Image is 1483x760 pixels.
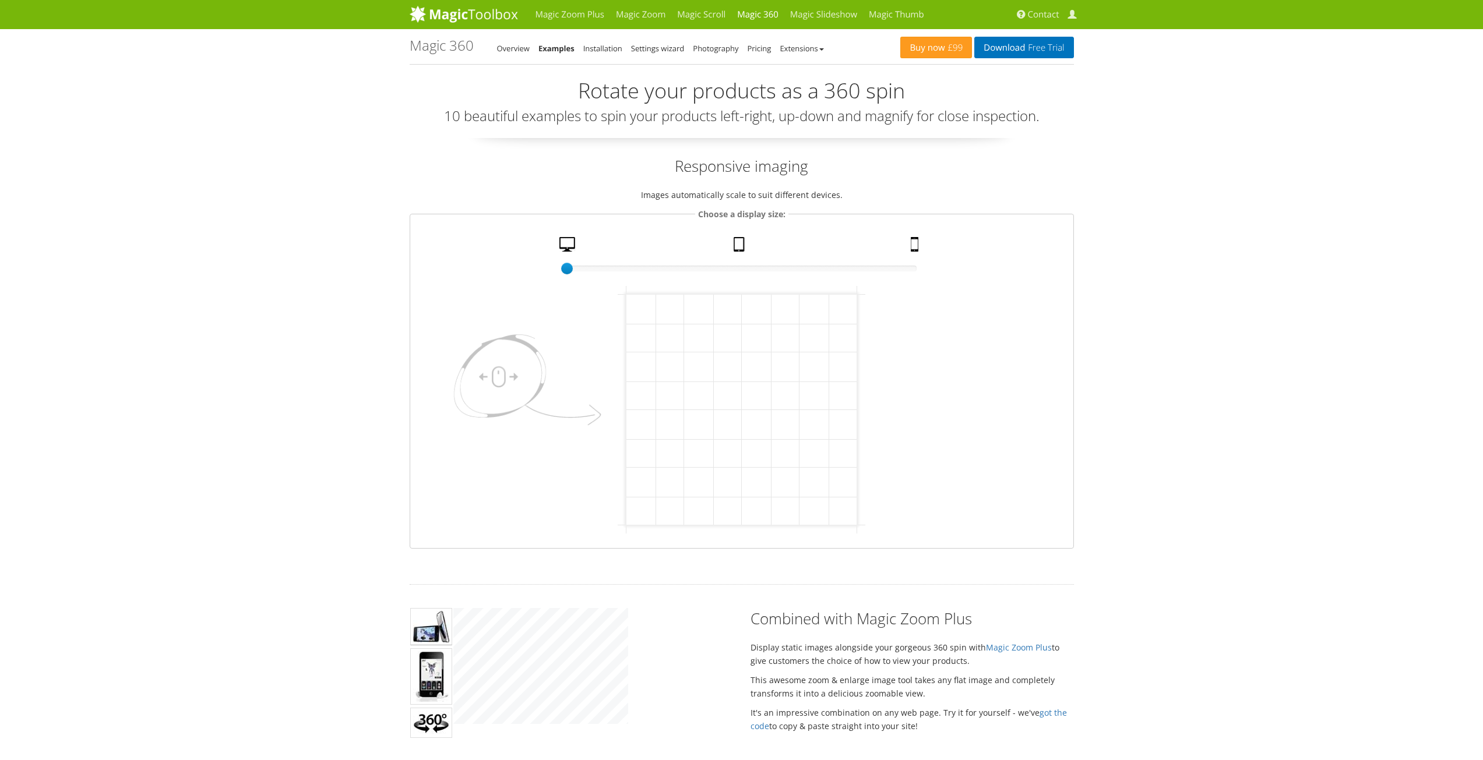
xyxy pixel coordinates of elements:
a: Photography [693,43,738,54]
a: Settings wizard [631,43,685,54]
a: Desktop [555,237,583,257]
span: Contact [1028,9,1059,20]
a: Overview [497,43,530,54]
h2: Responsive imaging [410,155,1074,176]
span: Free Trial [1025,43,1064,52]
p: This awesome zoom & enlarge image tool takes any flat image and completely transforms it into a d... [751,673,1074,700]
a: Installation [583,43,622,54]
a: Pricing [747,43,771,54]
p: It's an impressive combination on any web page. Try it for yourself - we've to copy & paste strai... [751,706,1074,733]
p: Display static images alongside your gorgeous 360 spin with to give customers the choice of how t... [751,641,1074,667]
a: DownloadFree Trial [974,37,1073,58]
h3: 10 beautiful examples to spin your products left-right, up-down and magnify for close inspection. [410,108,1074,123]
h2: Combined with Magic Zoom Plus [751,608,1074,629]
a: Magic Zoom Plus [986,642,1052,653]
span: £99 [945,43,963,52]
h1: Magic 360 [410,38,474,53]
a: Tablet [729,237,752,257]
a: Extensions [780,43,823,54]
img: MagicToolbox.com - Image tools for your website [410,5,518,23]
a: Buy now£99 [900,37,972,58]
h2: Rotate your products as a 360 spin [410,79,1074,102]
legend: Choose a display size: [695,207,788,221]
p: Images automatically scale to suit different devices. [410,188,1074,202]
a: Mobile [906,237,926,257]
a: Examples [538,43,575,54]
